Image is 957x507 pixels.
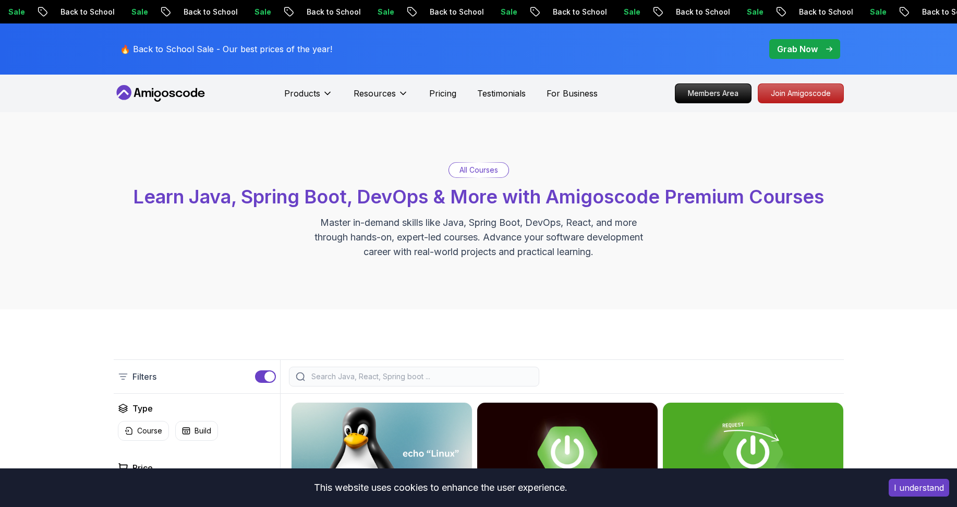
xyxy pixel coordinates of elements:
[354,87,408,108] button: Resources
[619,7,690,17] p: Back to School
[198,7,231,17] p: Sale
[429,87,456,100] a: Pricing
[742,7,813,17] p: Back to School
[284,87,320,100] p: Products
[118,421,169,441] button: Course
[304,215,654,259] p: Master in-demand skills like Java, Spring Boot, DevOps, React, and more through hands-on, expert-...
[813,7,846,17] p: Sale
[547,87,598,100] a: For Business
[250,7,321,17] p: Back to School
[459,165,498,175] p: All Courses
[127,7,198,17] p: Back to School
[354,87,396,100] p: Resources
[175,421,218,441] button: Build
[477,87,526,100] a: Testimonials
[284,87,333,108] button: Products
[758,84,843,103] p: Join Amigoscode
[865,7,936,17] p: Back to School
[675,84,751,103] p: Members Area
[8,476,873,499] div: This website uses cookies to enhance the user experience.
[4,7,75,17] p: Back to School
[75,7,108,17] p: Sale
[444,7,477,17] p: Sale
[889,479,949,497] button: Accept cookies
[477,403,658,504] img: Advanced Spring Boot card
[663,403,843,504] img: Building APIs with Spring Boot card
[120,43,332,55] p: 🔥 Back to School Sale - Our best prices of the year!
[496,7,567,17] p: Back to School
[132,370,156,383] p: Filters
[758,83,844,103] a: Join Amigoscode
[690,7,723,17] p: Sale
[567,7,600,17] p: Sale
[309,371,532,382] input: Search Java, React, Spring boot ...
[132,402,153,415] h2: Type
[132,462,153,474] h2: Price
[373,7,444,17] p: Back to School
[321,7,354,17] p: Sale
[133,185,824,208] span: Learn Java, Spring Boot, DevOps & More with Amigoscode Premium Courses
[137,426,162,436] p: Course
[195,426,211,436] p: Build
[777,43,818,55] p: Grab Now
[292,403,472,504] img: Linux Fundamentals card
[675,83,752,103] a: Members Area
